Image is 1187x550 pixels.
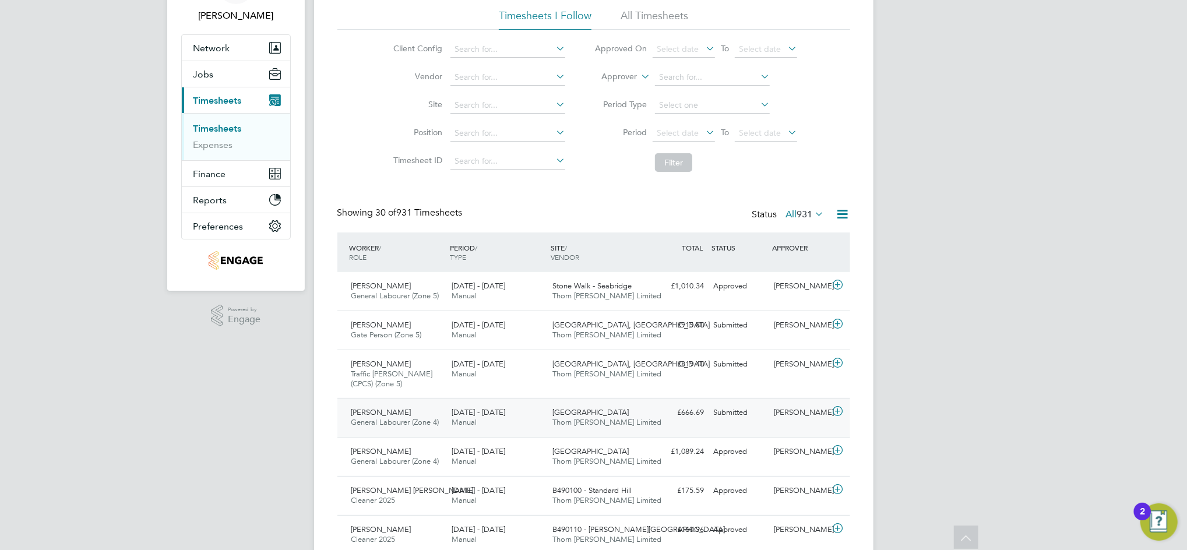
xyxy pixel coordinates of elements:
[182,213,290,239] button: Preferences
[337,207,465,219] div: Showing
[228,315,260,325] span: Engage
[447,237,548,267] div: PERIOD
[452,330,477,340] span: Manual
[786,209,825,220] label: All
[709,403,770,422] div: Submitted
[655,153,692,172] button: Filter
[193,168,226,179] span: Finance
[769,277,830,296] div: [PERSON_NAME]
[649,481,709,500] div: £175.59
[1140,512,1145,527] div: 2
[193,123,242,134] a: Timesheets
[351,407,411,417] span: [PERSON_NAME]
[182,187,290,213] button: Reports
[709,277,770,296] div: Approved
[717,125,732,140] span: To
[552,485,632,495] span: B490100 - Standard Hill
[551,252,579,262] span: VENDOR
[769,481,830,500] div: [PERSON_NAME]
[351,534,396,544] span: Cleaner 2025
[769,442,830,461] div: [PERSON_NAME]
[452,534,477,544] span: Manual
[376,207,463,218] span: 931 Timesheets
[350,252,367,262] span: ROLE
[452,446,505,456] span: [DATE] - [DATE]
[752,207,827,223] div: Status
[390,155,442,165] label: Timesheet ID
[655,97,770,114] input: Select one
[450,125,565,142] input: Search for...
[682,243,703,252] span: TOTAL
[351,320,411,330] span: [PERSON_NAME]
[390,71,442,82] label: Vendor
[552,456,661,466] span: Thorn [PERSON_NAME] Limited
[450,41,565,58] input: Search for...
[390,99,442,110] label: Site
[552,359,710,369] span: [GEOGRAPHIC_DATA], [GEOGRAPHIC_DATA]
[649,277,709,296] div: £1,010.34
[351,369,433,389] span: Traffic [PERSON_NAME] (CPCS) (Zone 5)
[351,281,411,291] span: [PERSON_NAME]
[182,87,290,113] button: Timesheets
[552,291,661,301] span: Thorn [PERSON_NAME] Limited
[209,251,263,270] img: thornbaker-logo-retina.png
[709,237,770,258] div: STATUS
[655,69,770,86] input: Search for...
[193,139,233,150] a: Expenses
[584,71,637,83] label: Approver
[709,481,770,500] div: Approved
[390,43,442,54] label: Client Config
[351,456,439,466] span: General Labourer (Zone 4)
[552,407,629,417] span: [GEOGRAPHIC_DATA]
[657,44,699,54] span: Select date
[739,44,781,54] span: Select date
[499,9,591,30] li: Timesheets I Follow
[450,69,565,86] input: Search for...
[351,417,439,427] span: General Labourer (Zone 4)
[621,9,688,30] li: All Timesheets
[193,221,244,232] span: Preferences
[797,209,813,220] span: 931
[452,456,477,466] span: Manual
[594,43,647,54] label: Approved On
[181,9,291,23] span: Daniel Bassett
[649,316,709,335] div: £915.80
[452,407,505,417] span: [DATE] - [DATE]
[351,495,396,505] span: Cleaner 2025
[452,485,505,495] span: [DATE] - [DATE]
[351,330,422,340] span: Gate Person (Zone 5)
[649,442,709,461] div: £1,089.24
[1140,503,1178,541] button: Open Resource Center, 2 new notifications
[552,369,661,379] span: Thorn [PERSON_NAME] Limited
[193,43,230,54] span: Network
[452,291,477,301] span: Manual
[552,534,661,544] span: Thorn [PERSON_NAME] Limited
[769,520,830,540] div: [PERSON_NAME]
[182,113,290,160] div: Timesheets
[709,520,770,540] div: Approved
[452,359,505,369] span: [DATE] - [DATE]
[552,281,632,291] span: Stone Walk - Seabridge
[351,359,411,369] span: [PERSON_NAME]
[376,207,397,218] span: 30 of
[452,417,477,427] span: Manual
[649,520,709,540] div: £160.96
[452,320,505,330] span: [DATE] - [DATE]
[594,127,647,137] label: Period
[347,237,448,267] div: WORKER
[452,495,477,505] span: Manual
[351,524,411,534] span: [PERSON_NAME]
[181,251,291,270] a: Go to home page
[475,243,477,252] span: /
[193,69,214,80] span: Jobs
[649,403,709,422] div: £666.69
[452,369,477,379] span: Manual
[769,316,830,335] div: [PERSON_NAME]
[228,305,260,315] span: Powered by
[552,446,629,456] span: [GEOGRAPHIC_DATA]
[182,161,290,186] button: Finance
[193,95,242,106] span: Timesheets
[211,305,260,327] a: Powered byEngage
[548,237,649,267] div: SITE
[351,485,474,495] span: [PERSON_NAME] [PERSON_NAME]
